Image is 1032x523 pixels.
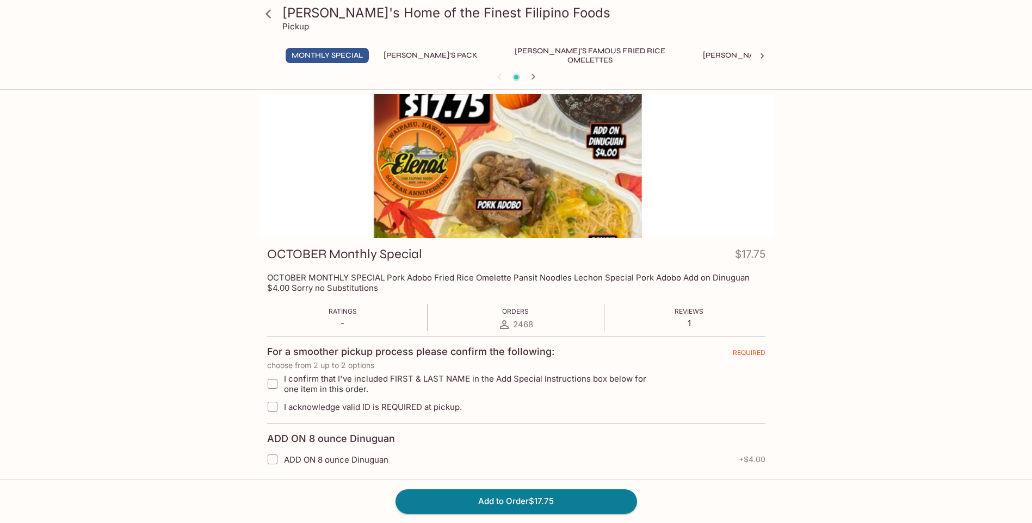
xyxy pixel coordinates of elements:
p: OCTOBER MONTHLY SPECIAL Pork Adobo Fried Rice Omelette Pansit Noodles Lechon Special Pork Adobo A... [267,272,765,293]
span: ADD ON 8 ounce Dinuguan [284,454,388,465]
p: Pickup [282,21,309,32]
button: [PERSON_NAME]'s Pack [378,48,484,63]
h4: ADD ON 8 ounce Dinuguan [267,433,395,445]
h3: OCTOBER Monthly Special [267,246,422,263]
button: [PERSON_NAME]'s Mixed Plates [697,48,836,63]
button: Monthly Special [286,48,369,63]
h3: [PERSON_NAME]'s Home of the Finest Filipino Foods [282,4,769,21]
p: 1 [675,318,703,328]
h4: For a smoother pickup process please confirm the following: [267,346,554,358]
div: OCTOBER Monthly Special [259,94,773,238]
p: - [329,318,357,328]
p: choose from 2 up to 2 options [267,361,765,370]
span: Ratings [329,307,357,315]
span: Reviews [675,307,703,315]
span: I acknowledge valid ID is REQUIRED at pickup. [284,402,462,412]
button: Add to Order$17.75 [396,489,637,513]
span: + $4.00 [739,455,765,464]
span: 2468 [513,319,533,329]
span: REQUIRED [733,348,765,361]
h4: $17.75 [735,246,765,267]
span: Orders [502,307,529,315]
span: I confirm that I've included FIRST & LAST NAME in the Add Special Instructions box below for one ... [284,373,661,394]
button: [PERSON_NAME]'s Famous Fried Rice Omelettes [492,48,688,63]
